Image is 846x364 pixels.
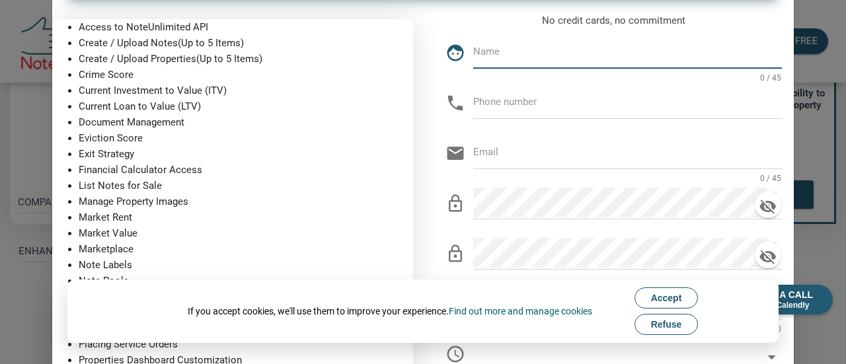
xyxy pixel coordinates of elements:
span: 0 / 45 [760,170,781,184]
p: Exit Strategy [79,146,413,162]
input: Phone number [473,87,782,117]
span: (Up to 5 Items) [196,53,262,65]
p: Current Loan to Value (LTV) [79,98,413,114]
i: lock_outline [445,244,465,264]
button: Accept [634,287,699,309]
p: Crime Score [79,67,413,83]
div: If you accept cookies, we'll use them to improve your experience. [188,305,592,318]
span: Refuse [651,319,682,330]
span: (Up to 5 Items) [178,37,244,49]
p: Create / Upload Notes [79,35,413,51]
i: schedule [445,344,465,364]
p: Market Rent [79,209,413,225]
p: Placing Service Orders [79,336,413,352]
p: No credit cards, no commitment [445,13,782,28]
p: Market Value [79,225,413,241]
span: Accept [651,293,682,303]
p: Current Investment to Value (ITV) [79,83,413,98]
p: Create / Upload Properties [79,51,413,67]
p: Eviction Score [79,130,413,146]
p: Document Management [79,114,413,130]
button: Refuse [634,314,699,335]
p: Note Labels [79,257,413,273]
p: Access to NoteUnlimited API [79,19,413,35]
i: email [445,143,465,163]
p: Note Pools [79,273,413,289]
span: 0 / 45 [760,70,781,83]
a: Find out more and manage cookies [449,306,592,316]
i: lock_outline [445,194,465,213]
p: List Notes for Sale [79,178,413,194]
input: Name [473,37,782,67]
i: face [445,43,465,63]
p: Marketplace [79,241,413,257]
i: phone [445,93,465,113]
p: Manage Property Images [79,194,413,209]
input: Email [473,137,782,167]
p: Financial Calculator Access [79,162,413,178]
